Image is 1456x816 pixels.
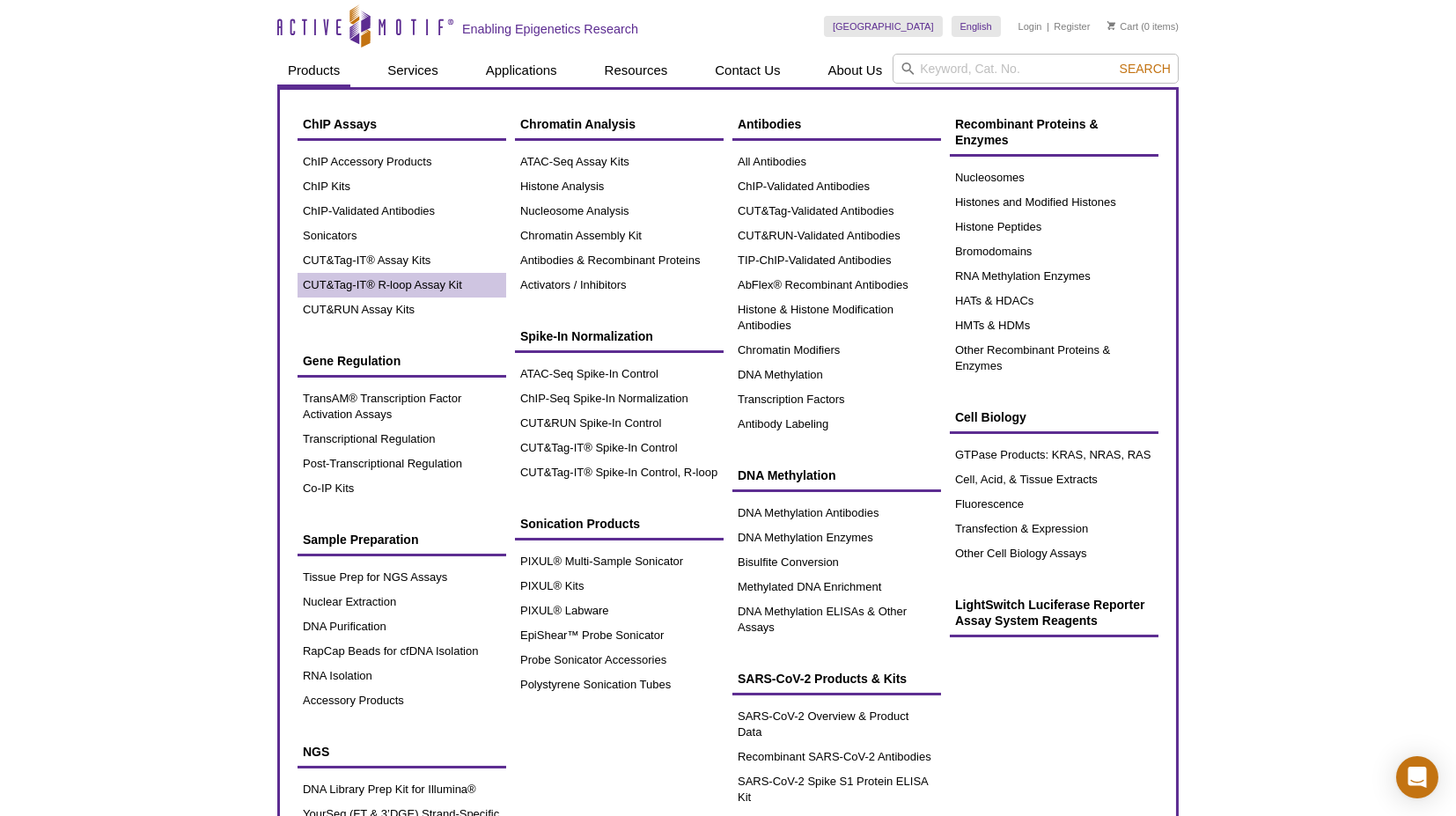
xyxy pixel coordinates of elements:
span: Chromatin Analysis [520,117,636,131]
a: All Antibodies [732,150,941,174]
a: RapCap Beads for cfDNA Isolation [298,639,506,664]
a: Transcription Factors [732,387,941,412]
span: Recombinant Proteins & Enzymes [955,117,1099,147]
a: [GEOGRAPHIC_DATA] [824,16,943,37]
a: DNA Methylation Enzymes [732,526,941,550]
a: PIXUL® Labware [515,599,724,623]
span: SARS-CoV-2 Products & Kits [738,672,907,686]
span: Sonication Products [520,517,640,531]
a: TIP-ChIP-Validated Antibodies [732,248,941,273]
a: Accessory Products [298,688,506,713]
a: Histone Peptides [950,215,1158,239]
a: LightSwitch Luciferase Reporter Assay System Reagents [950,588,1158,637]
a: Transcriptional Regulation [298,427,506,452]
a: Antibodies [732,107,941,141]
a: Services [377,54,449,87]
a: Histone & Histone Modification Antibodies [732,298,941,338]
input: Keyword, Cat. No. [893,54,1179,84]
a: ChIP Kits [298,174,506,199]
li: (0 items) [1107,16,1179,37]
a: DNA Methylation [732,459,941,492]
a: Sonicators [298,224,506,248]
a: Other Cell Biology Assays [950,541,1158,566]
a: ChIP Assays [298,107,506,141]
span: Antibodies [738,117,801,131]
a: GTPase Products: KRAS, NRAS, RAS [950,443,1158,467]
a: Chromatin Analysis [515,107,724,141]
a: Applications [475,54,568,87]
a: HMTs & HDMs [950,313,1158,338]
a: PIXUL® Kits [515,574,724,599]
a: Products [277,54,350,87]
a: Bisulfite Conversion [732,550,941,575]
a: Cart [1107,20,1138,33]
a: About Us [818,54,893,87]
a: DNA Purification [298,614,506,639]
a: ChIP-Validated Antibodies [732,174,941,199]
a: Bromodomains [950,239,1158,264]
a: Tissue Prep for NGS Assays [298,565,506,590]
a: Post-Transcriptional Regulation [298,452,506,476]
span: Search [1120,62,1171,76]
a: Methylated DNA Enrichment [732,575,941,599]
a: SARS-CoV-2 Overview & Product Data [732,704,941,745]
h2: Enabling Epigenetics Research [462,21,638,37]
a: CUT&Tag-IT® R-loop Assay Kit [298,273,506,298]
a: SARS-CoV-2 Products & Kits [732,662,941,695]
a: DNA Methylation [732,363,941,387]
a: RNA Methylation Enzymes [950,264,1158,289]
a: PIXUL® Multi-Sample Sonicator [515,549,724,574]
a: Nuclear Extraction [298,590,506,614]
a: DNA Methylation Antibodies [732,501,941,526]
a: ATAC-Seq Assay Kits [515,150,724,174]
a: Sample Preparation [298,523,506,556]
a: Recombinant Proteins & Enzymes [950,107,1158,157]
a: Probe Sonicator Accessories [515,648,724,673]
a: RNA Isolation [298,664,506,688]
a: Chromatin Assembly Kit [515,224,724,248]
span: Spike-In Normalization [520,329,653,343]
a: Nucleosomes [950,165,1158,190]
a: AbFlex® Recombinant Antibodies [732,273,941,298]
a: DNA Methylation ELISAs & Other Assays [732,599,941,640]
span: DNA Methylation [738,468,835,482]
a: DNA Library Prep Kit for Illumina® [298,777,506,802]
a: CUT&Tag-IT® Assay Kits [298,248,506,273]
a: CUT&Tag-Validated Antibodies [732,199,941,224]
a: HATs & HDACs [950,289,1158,313]
a: Cell Biology [950,401,1158,434]
a: TransAM® Transcription Factor Activation Assays [298,386,506,427]
span: NGS [303,745,329,759]
a: ChIP-Validated Antibodies [298,199,506,224]
a: SARS-CoV-2 Spike S1 Protein ELISA Kit [732,769,941,810]
a: English [952,16,1001,37]
a: CUT&Tag-IT® Spike-In Control [515,436,724,460]
button: Search [1114,61,1176,77]
a: Recombinant SARS-CoV-2 Antibodies [732,745,941,769]
a: Co-IP Kits [298,476,506,501]
a: NGS [298,735,506,768]
span: Cell Biology [955,410,1026,424]
a: Antibody Labeling [732,412,941,437]
a: Contact Us [704,54,791,87]
a: Histones and Modified Histones [950,190,1158,215]
a: Cell, Acid, & Tissue Extracts [950,467,1158,492]
a: Nucleosome Analysis [515,199,724,224]
a: ATAC-Seq Spike-In Control [515,362,724,386]
a: Fluorescence [950,492,1158,517]
img: Your Cart [1107,21,1115,30]
a: CUT&RUN Assay Kits [298,298,506,322]
span: Gene Regulation [303,354,401,368]
a: Login [1018,20,1042,33]
a: Histone Analysis [515,174,724,199]
a: CUT&Tag-IT® Spike-In Control, R-loop [515,460,724,485]
a: Transfection & Expression [950,517,1158,541]
a: Register [1054,20,1090,33]
a: Chromatin Modifiers [732,338,941,363]
a: Sonication Products [515,507,724,540]
span: ChIP Assays [303,117,377,131]
a: Other Recombinant Proteins & Enzymes [950,338,1158,379]
a: Antibodies & Recombinant Proteins [515,248,724,273]
a: ChIP-Seq Spike-In Normalization [515,386,724,411]
a: Resources [594,54,679,87]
